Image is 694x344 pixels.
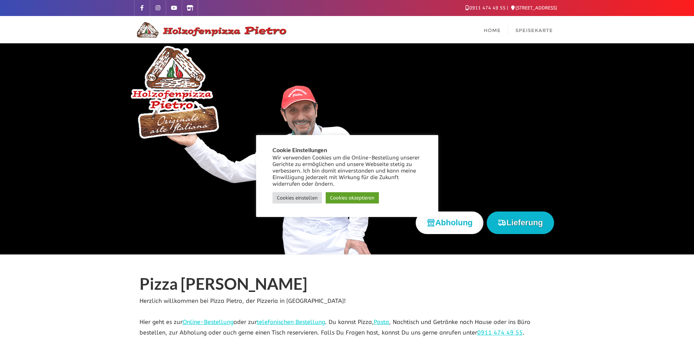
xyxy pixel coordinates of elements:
[466,5,506,11] a: 0911 474 49 55
[326,192,379,203] a: Cookies akzeptieren
[511,5,557,11] a: [STREET_ADDRESS]
[477,329,523,336] a: 0911 474 49 55
[134,21,287,39] img: Logo
[183,319,234,325] a: Online-Bestellung
[257,319,325,325] a: telefonischen Bestellung
[134,275,560,338] div: Herzlich willkommen bei Pizza Pietro, der Pizzeria in [GEOGRAPHIC_DATA]! Hier geht es zur oder zu...
[484,27,501,33] span: Home
[416,211,484,234] button: Abholung
[508,16,560,43] a: Speisekarte
[374,319,389,325] a: Pasta
[515,27,553,33] span: Speisekarte
[487,211,554,234] button: Lieferung
[272,192,322,203] a: Cookies einstellen
[477,16,508,43] a: Home
[272,155,422,187] div: Wir verwenden Cookies um die Online-Bestellung unserer Gerichte zu ermöglichen und unsere Webseit...
[272,147,422,153] h5: Cookie Einstellungen
[140,275,555,296] h1: Pizza [PERSON_NAME]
